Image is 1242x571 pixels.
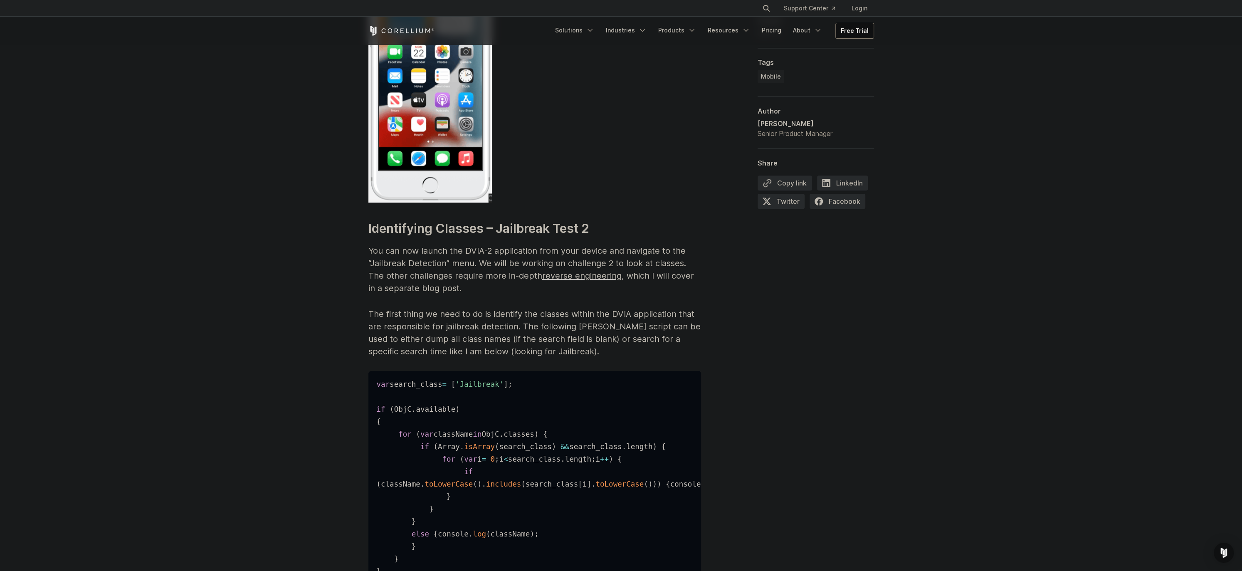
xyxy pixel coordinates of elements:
[657,480,662,488] span: )
[810,194,870,213] a: Facebook
[416,430,420,438] span: (
[666,480,670,488] span: {
[429,505,434,513] span: }
[473,530,486,538] span: log
[442,380,447,388] span: =
[758,107,874,116] div: Author
[377,480,381,488] span: (
[609,455,613,463] span: )
[701,480,705,488] span: .
[648,480,653,488] span: )
[377,380,390,388] span: var
[455,405,460,413] span: )
[810,194,865,209] span: Facebook
[521,480,526,488] span: (
[587,480,591,488] span: ]
[368,308,701,358] p: The first thing we need to do is identify the classes within the DVIA application that are respon...
[758,70,784,84] a: Mobile
[761,73,781,81] span: Mobile
[495,455,499,463] span: ;
[377,405,385,413] span: if
[464,467,473,476] span: if
[758,194,810,213] a: Twitter
[600,455,609,463] span: ++
[368,221,589,236] strong: Identifying Classes – Jailbreak Test 2
[752,1,874,16] div: Navigation Menu
[591,455,596,463] span: ;
[777,1,842,16] a: Support Center
[757,23,786,38] a: Pricing
[601,23,652,38] a: Industries
[1214,543,1234,563] div: Open Intercom Messenger
[481,455,486,463] span: =
[542,271,622,281] a: reverse engineering
[377,418,381,426] span: {
[543,430,548,438] span: {
[398,430,412,438] span: for
[504,380,508,388] span: ]
[552,442,556,451] span: )
[550,23,599,38] a: Solutions
[425,480,473,488] span: toLowerCase
[434,530,438,538] span: {
[473,480,477,488] span: (
[420,430,434,438] span: var
[653,23,701,38] a: Products
[758,159,874,168] div: Share
[412,405,416,413] span: .
[469,530,473,538] span: .
[758,176,812,191] button: Copy link
[759,1,774,16] button: Search
[455,380,504,388] span: 'Jailbreak'
[464,455,477,463] span: var
[703,23,755,38] a: Resources
[508,380,513,388] span: ;
[420,442,429,451] span: if
[368,26,435,36] a: Corellium Home
[460,455,464,463] span: (
[652,480,657,488] span: )
[758,129,832,139] div: Senior Product Manager
[491,455,495,463] span: 0
[836,23,874,38] a: Free Trial
[845,1,874,16] a: Login
[481,480,486,488] span: .
[591,480,596,488] span: .
[368,245,701,294] p: You can now launch the DVIA-2 application from your device and navigate to the “Jailbreak Detecti...
[595,480,644,488] span: toLowerCase
[652,442,657,451] span: )
[817,176,873,194] a: LinkedIn
[473,430,481,438] span: in
[451,380,456,388] span: [
[758,194,805,209] span: Twitter
[534,530,539,538] span: ;
[477,480,482,488] span: )
[447,492,451,501] span: }
[495,442,499,451] span: (
[390,405,394,413] span: (
[817,176,868,191] span: LinkedIn
[622,442,627,451] span: .
[578,480,583,488] span: [
[561,455,565,463] span: .
[550,23,874,39] div: Navigation Menu
[442,455,456,463] span: for
[758,59,874,67] div: Tags
[394,555,399,563] span: }
[617,455,622,463] span: {
[758,119,832,129] div: [PERSON_NAME]
[412,542,416,551] span: }
[788,23,827,38] a: About
[486,480,521,488] span: includes
[486,530,491,538] span: (
[561,442,569,451] span: &&
[464,442,495,451] span: isArray
[433,442,438,451] span: (
[504,455,508,463] span: <
[644,480,648,488] span: (
[499,430,504,438] span: .
[412,530,429,538] span: else
[530,530,534,538] span: )
[412,517,416,526] span: }
[534,430,539,438] span: )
